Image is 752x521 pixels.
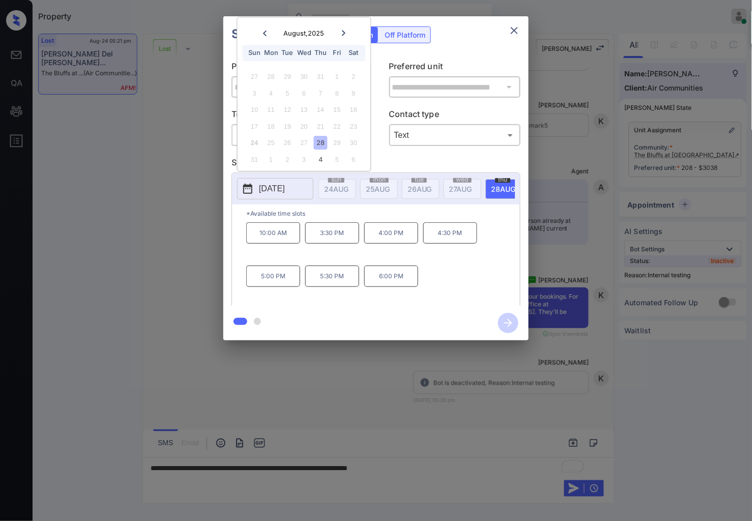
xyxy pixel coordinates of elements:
div: Fri [330,46,344,60]
div: date-select [485,179,523,199]
div: Not available Tuesday, August 12th, 2025 [281,103,295,117]
p: 4:30 PM [423,222,477,244]
div: Not available Wednesday, August 6th, 2025 [297,86,311,100]
div: Not available Friday, August 15th, 2025 [330,103,344,117]
p: 5:00 PM [246,266,300,287]
div: Not available Sunday, July 27th, 2025 [248,70,262,84]
p: Preferred community [232,60,363,76]
div: Choose Thursday, September 4th, 2025 [314,153,328,166]
div: Not available Tuesday, August 19th, 2025 [281,120,295,133]
button: close [504,20,525,41]
div: Choose Thursday, August 28th, 2025 [314,136,328,150]
button: btn-next [492,310,525,336]
p: *Available time slots [246,205,520,222]
p: 10:00 AM [246,222,300,244]
div: Not available Monday, August 11th, 2025 [264,103,278,117]
span: 28 AUG [491,185,515,193]
div: Not available Monday, August 25th, 2025 [264,136,278,150]
div: Not available Monday, August 18th, 2025 [264,120,278,133]
p: Contact type [389,108,521,124]
p: Preferred unit [389,60,521,76]
div: Not available Friday, September 5th, 2025 [330,153,344,166]
div: Not available Saturday, August 16th, 2025 [346,103,360,117]
div: Mon [264,46,278,60]
div: Thu [314,46,328,60]
button: [DATE] [237,178,313,199]
div: Not available Friday, August 8th, 2025 [330,86,344,100]
div: Text [392,127,518,143]
div: Not available Sunday, August 17th, 2025 [248,120,262,133]
div: Not available Monday, August 4th, 2025 [264,86,278,100]
div: Not available Tuesday, July 29th, 2025 [281,70,295,84]
div: Sat [346,46,360,60]
p: Tour type [232,108,363,124]
div: In Person [234,127,361,143]
div: Not available Friday, August 22nd, 2025 [330,120,344,133]
div: Not available Monday, September 1st, 2025 [264,153,278,166]
div: Not available Thursday, August 7th, 2025 [314,86,328,100]
div: Not available Wednesday, August 27th, 2025 [297,136,311,150]
h2: Schedule Tour [223,16,327,52]
div: Not available Saturday, August 9th, 2025 [346,86,360,100]
div: Tue [281,46,295,60]
div: Not available Sunday, August 24th, 2025 [248,136,262,150]
div: Not available Monday, July 28th, 2025 [264,70,278,84]
div: Off Platform [380,27,430,43]
p: 3:30 PM [305,222,359,244]
div: Not available Wednesday, August 20th, 2025 [297,120,311,133]
div: Sun [248,46,262,60]
p: 4:00 PM [364,222,418,244]
div: Not available Friday, August 29th, 2025 [330,136,344,150]
p: 5:30 PM [305,266,359,287]
div: Not available Thursday, July 31st, 2025 [314,70,328,84]
div: Not available Sunday, August 10th, 2025 [248,103,262,117]
div: Not available Thursday, August 21st, 2025 [314,120,328,133]
div: Not available Wednesday, July 30th, 2025 [297,70,311,84]
div: Not available Wednesday, August 13th, 2025 [297,103,311,117]
div: Not available Wednesday, September 3rd, 2025 [297,153,311,166]
p: Select slot [232,156,520,172]
div: Not available Sunday, August 31st, 2025 [248,153,262,166]
div: Not available Saturday, August 2nd, 2025 [346,70,360,84]
div: Not available Saturday, September 6th, 2025 [346,153,360,166]
div: Not available Thursday, August 14th, 2025 [314,103,328,117]
div: month 2025-08 [241,69,367,168]
div: Not available Tuesday, September 2nd, 2025 [281,153,295,166]
p: 6:00 PM [364,266,418,287]
p: [DATE] [259,183,285,195]
div: Not available Tuesday, August 5th, 2025 [281,86,295,100]
div: Not available Friday, August 1st, 2025 [330,70,344,84]
div: Not available Saturday, August 30th, 2025 [346,136,360,150]
div: Wed [297,46,311,60]
span: thu [495,177,510,183]
div: Not available Tuesday, August 26th, 2025 [281,136,295,150]
div: Not available Saturday, August 23rd, 2025 [346,120,360,133]
div: Not available Sunday, August 3rd, 2025 [248,86,262,100]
